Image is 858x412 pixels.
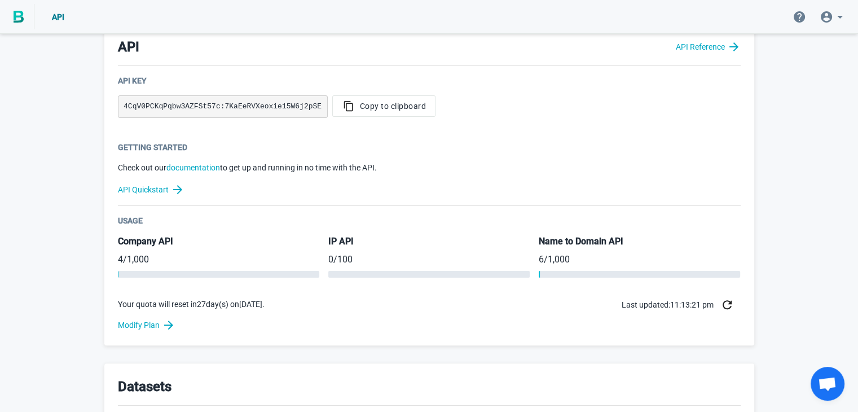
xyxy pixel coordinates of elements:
[622,291,741,318] div: Last updated: 11:13:21 pm
[118,299,265,310] p: Your quota will reset in 27 day(s) on [DATE] .
[118,37,139,56] h3: API
[328,235,530,248] h5: IP API
[118,215,741,226] div: Usage
[118,253,319,266] p: / 1,000
[118,95,328,118] pre: 4CqV0PCKqPqbw3AZFSt57c:7KaEeRVXeoxie15W6j2pSE
[14,11,24,23] img: BigPicture.io
[539,235,740,248] h5: Name to Domain API
[118,75,741,86] div: API Key
[118,183,741,196] a: API Quickstart
[332,95,436,117] button: Copy to clipboard
[52,12,64,21] span: API
[118,377,171,396] h3: Datasets
[118,318,741,332] a: Modify Plan
[676,40,741,54] a: API Reference
[328,254,333,265] span: 0
[539,253,740,266] p: / 1,000
[118,162,741,174] p: Check out our to get up and running in no time with the API.
[342,100,426,112] span: Copy to clipboard
[118,235,319,248] h5: Company API
[811,367,844,401] a: Open chat
[166,163,220,172] a: documentation
[539,254,544,265] span: 6
[118,142,741,153] div: Getting Started
[328,253,530,266] p: / 100
[118,254,123,265] span: 4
